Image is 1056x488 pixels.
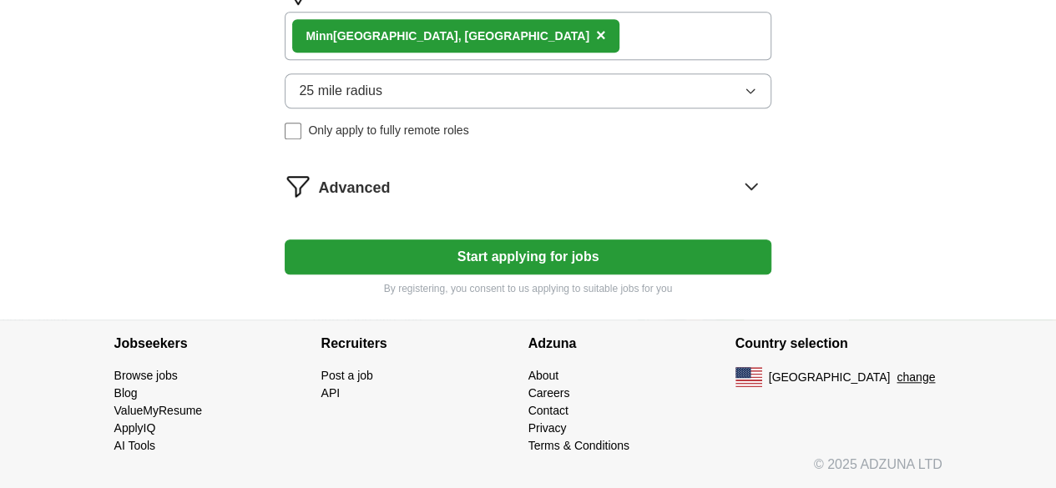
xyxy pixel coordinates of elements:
[101,455,956,488] div: © 2025 ADZUNA LTD
[528,439,629,452] a: Terms & Conditions
[285,123,301,139] input: Only apply to fully remote roles
[596,26,606,44] span: ×
[528,404,568,417] a: Contact
[306,29,333,43] strong: Minn
[114,369,178,382] a: Browse jobs
[114,439,156,452] a: AI Tools
[114,386,138,400] a: Blog
[528,369,559,382] a: About
[318,177,390,199] span: Advanced
[735,320,942,367] h4: Country selection
[285,239,771,274] button: Start applying for jobs
[285,73,771,108] button: 25 mile radius
[321,369,373,382] a: Post a job
[285,281,771,296] p: By registering, you consent to us applying to suitable jobs for you
[528,421,567,435] a: Privacy
[769,369,891,386] span: [GEOGRAPHIC_DATA]
[306,28,589,45] div: [GEOGRAPHIC_DATA], [GEOGRAPHIC_DATA]
[596,23,606,48] button: ×
[321,386,341,400] a: API
[897,369,935,386] button: change
[299,81,382,101] span: 25 mile radius
[308,122,468,139] span: Only apply to fully remote roles
[285,173,311,199] img: filter
[528,386,570,400] a: Careers
[114,421,156,435] a: ApplyIQ
[114,404,203,417] a: ValueMyResume
[735,367,762,387] img: US flag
